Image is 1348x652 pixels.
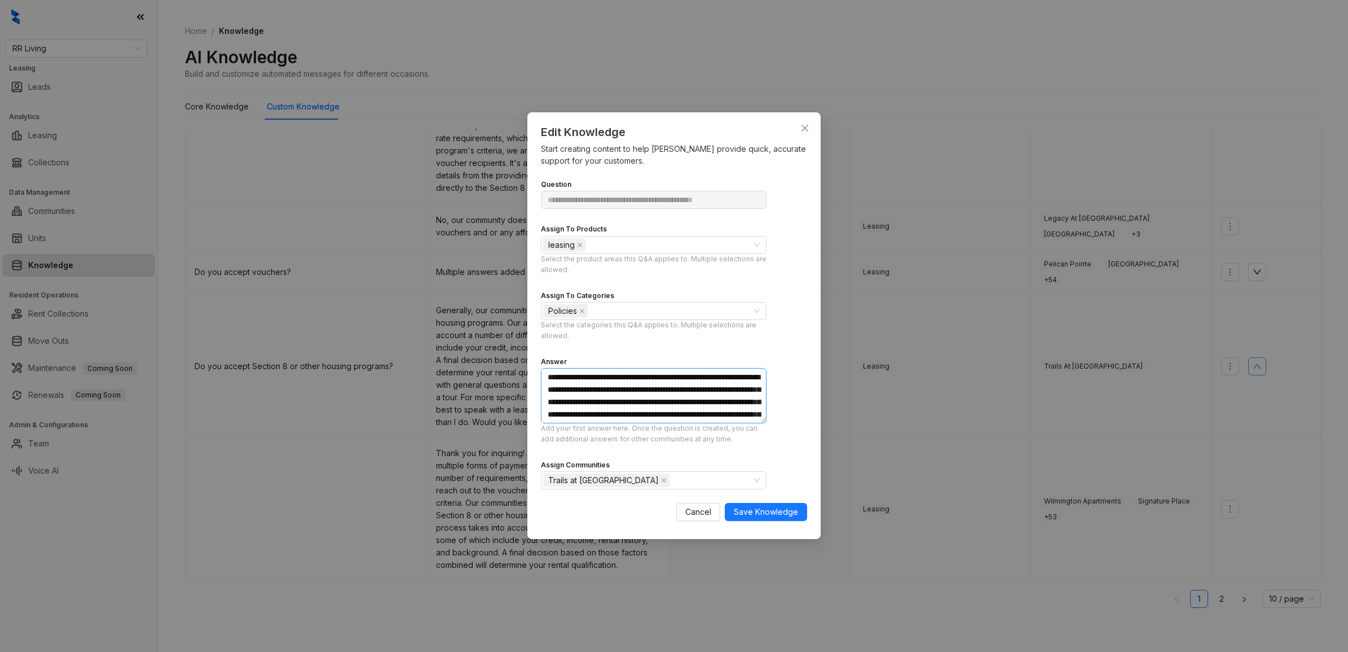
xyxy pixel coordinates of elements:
button: Cancel [676,504,720,522]
span: Policies [543,304,588,318]
button: Save Knowledge [725,504,807,522]
div: Select the categories this Q&A applies to. Multiple selections are allowed. [541,320,766,342]
div: Edit Knowledge [541,124,807,141]
span: close [579,308,585,314]
span: close [800,124,809,133]
span: close [661,478,667,484]
button: Close [796,119,814,137]
span: leasing [543,238,585,252]
span: Trails at Hunter Pointe [543,474,669,488]
div: Answer [541,357,567,367]
span: Save Knowledge [734,506,798,519]
div: Add your first answer here. Once the question is created, you can add additional answers for othe... [541,424,766,445]
span: close [577,242,583,248]
div: Question [541,180,571,190]
div: Start creating content to help [PERSON_NAME] provide quick, accurate support for your customers. [541,143,807,167]
span: leasing [548,239,575,251]
div: Select the product areas this Q&A applies to. Multiple selections are allowed. [541,254,766,275]
span: Trails at [GEOGRAPHIC_DATA] [548,475,659,487]
span: Cancel [685,506,711,519]
div: Assign To Products [541,225,607,235]
div: Assign Communities [541,460,610,471]
div: Assign To Categories [541,291,614,301]
span: Policies [548,305,577,317]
